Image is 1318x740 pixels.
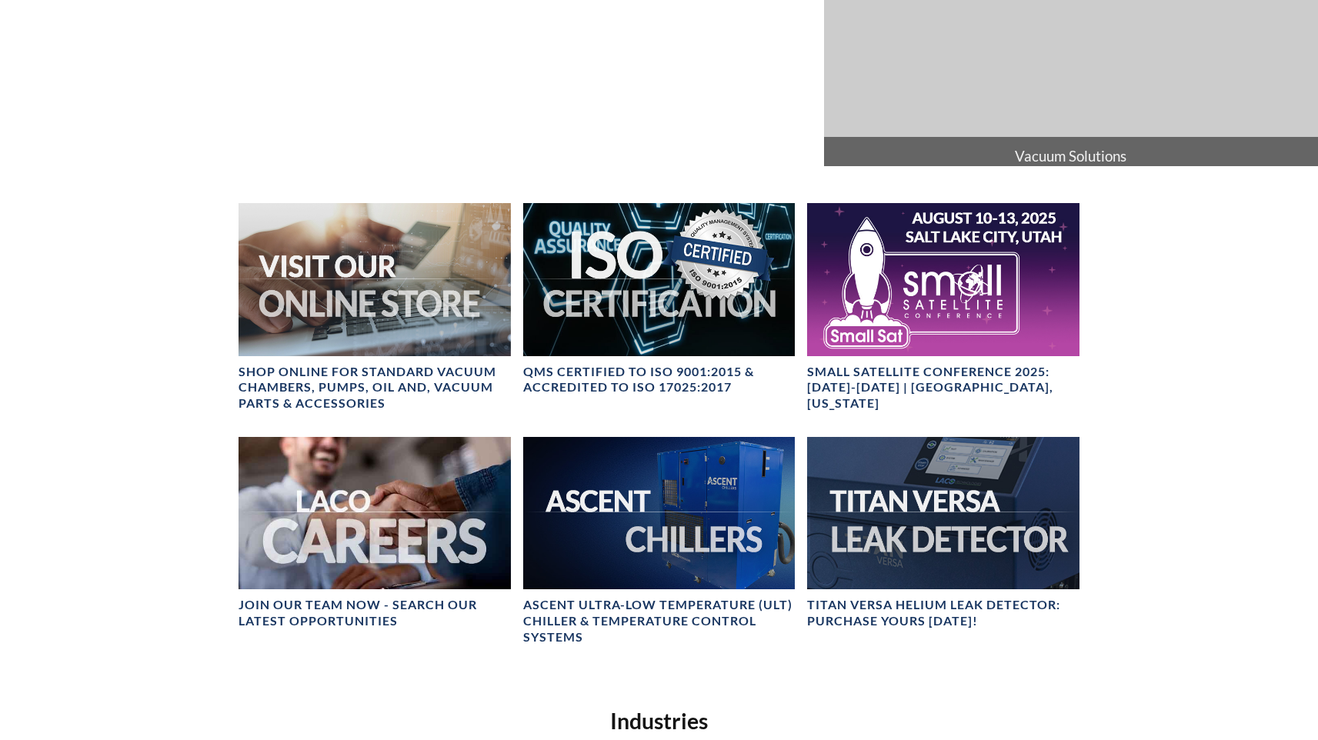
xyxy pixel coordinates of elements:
[824,137,1318,175] span: Vacuum Solutions
[523,597,796,645] h4: Ascent Ultra-Low Temperature (ULT) Chiller & Temperature Control Systems
[807,437,1079,630] a: TITAN VERSA bannerTITAN VERSA Helium Leak Detector: Purchase Yours [DATE]!
[523,203,796,396] a: ISO Certification headerQMS CERTIFIED to ISO 9001:2015 & Accredited to ISO 17025:2017
[523,364,796,396] h4: QMS CERTIFIED to ISO 9001:2015 & Accredited to ISO 17025:2017
[807,203,1079,412] a: Small Satellite Conference 2025: August 10-13 | Salt Lake City, UtahSmall Satellite Conference 20...
[239,437,511,630] a: Join our team now - SEARCH OUR LATEST OPPORTUNITIES
[239,203,511,412] a: Visit Our Online Store headerSHOP ONLINE FOR STANDARD VACUUM CHAMBERS, PUMPS, OIL AND, VACUUM PAR...
[807,597,1079,629] h4: TITAN VERSA Helium Leak Detector: Purchase Yours [DATE]!
[232,707,1086,735] h2: Industries
[239,364,511,412] h4: SHOP ONLINE FOR STANDARD VACUUM CHAMBERS, PUMPS, OIL AND, VACUUM PARTS & ACCESSORIES
[523,437,796,645] a: Ascent Chiller ImageAscent Ultra-Low Temperature (ULT) Chiller & Temperature Control Systems
[807,364,1079,412] h4: Small Satellite Conference 2025: [DATE]-[DATE] | [GEOGRAPHIC_DATA], [US_STATE]
[239,597,511,629] h4: Join our team now - SEARCH OUR LATEST OPPORTUNITIES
